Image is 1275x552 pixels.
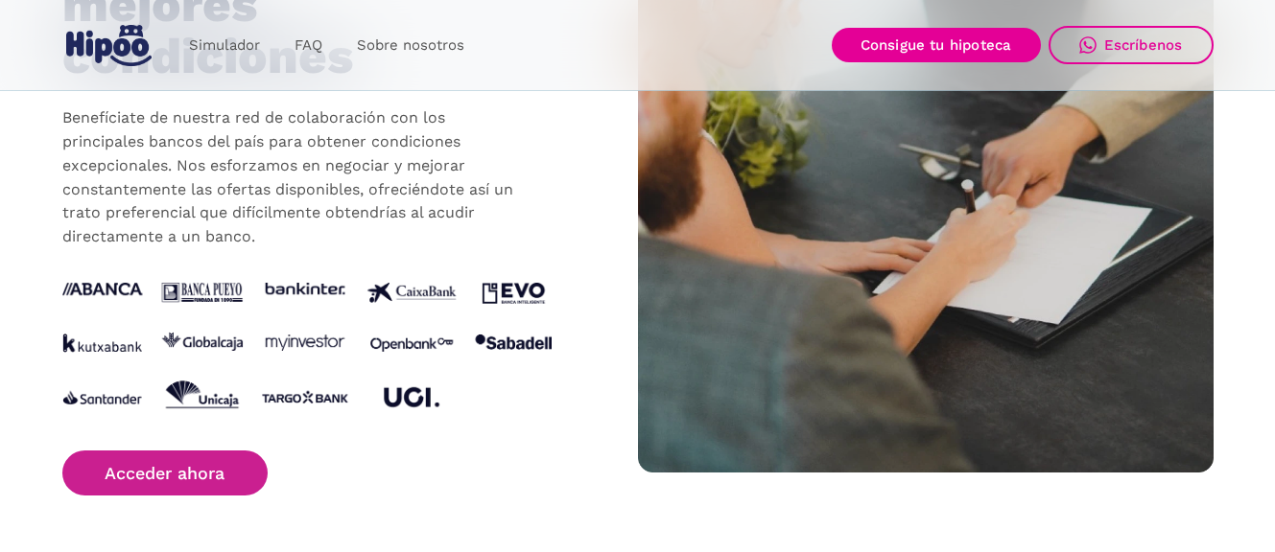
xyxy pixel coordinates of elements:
[1049,26,1214,64] a: Escríbenos
[832,28,1041,62] a: Consigue tu hipoteca
[62,17,156,74] a: home
[340,27,482,64] a: Sobre nosotros
[62,450,269,495] a: Acceder ahora
[172,27,277,64] a: Simulador
[62,106,523,249] p: Benefíciate de nuestra red de colaboración con los principales bancos del país para obtener condi...
[277,27,340,64] a: FAQ
[1104,36,1183,54] div: Escríbenos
